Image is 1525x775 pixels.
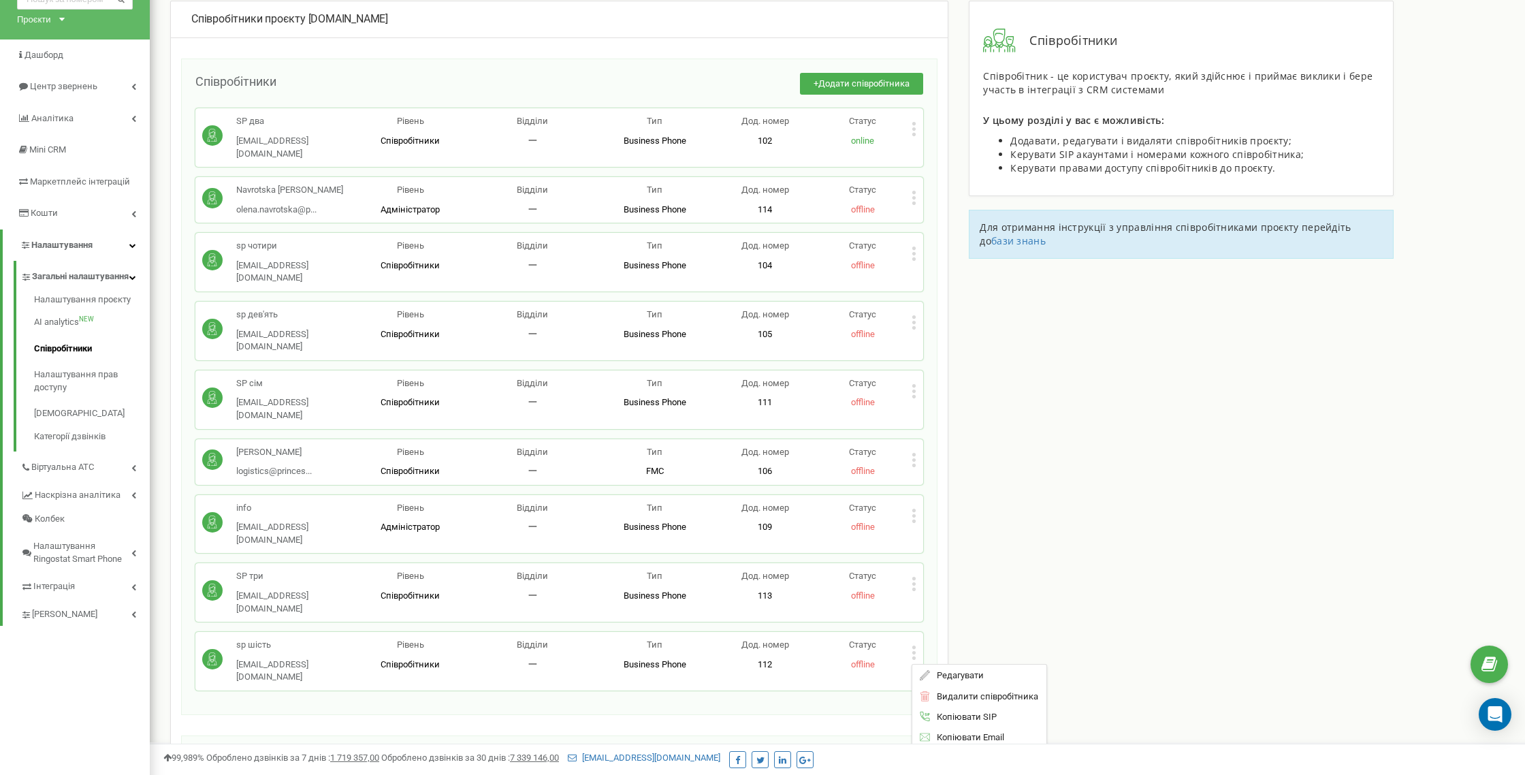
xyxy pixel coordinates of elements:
[800,73,923,95] button: +Додати співробітника
[931,733,1005,742] span: Копіювати Email
[849,309,876,319] span: Статус
[1010,161,1275,174] span: Керувати правами доступу співробітників до проєкту.
[851,397,875,407] span: offline
[647,185,662,195] span: Тип
[20,599,150,627] a: [PERSON_NAME]
[716,328,814,341] p: 105
[236,570,349,583] p: SP три
[20,479,150,507] a: Наскрізна аналітика
[30,176,130,187] span: Маркетплейс інтеграцій
[741,116,789,126] span: Дод. номер
[31,208,58,218] span: Кошти
[20,261,150,289] a: Загальні налаштування
[20,531,150,571] a: Налаштування Ringostat Smart Phone
[849,503,876,513] span: Статус
[849,447,876,457] span: Статус
[236,240,349,253] p: sp чотири
[33,540,131,565] span: Налаштування Ringostat Smart Phone
[647,116,662,126] span: Тип
[236,328,349,353] p: [EMAIL_ADDRESS][DOMAIN_NAME]
[517,309,548,319] span: Відділи
[34,400,150,427] a: [DEMOGRAPHIC_DATA]
[716,204,814,217] p: 114
[206,753,379,763] span: Оброблено дзвінків за 7 днів :
[568,753,720,763] a: [EMAIL_ADDRESS][DOMAIN_NAME]
[236,309,349,321] p: sp дев'ять
[647,378,662,388] span: Тип
[34,427,150,443] a: Категорії дзвінків
[517,503,548,513] span: Відділи
[381,753,559,763] span: Оброблено дзвінків за 30 днів :
[236,115,349,128] p: SP два
[34,336,150,362] a: Співробітники
[517,447,548,457] span: Відділи
[851,466,875,476] span: offline
[528,260,537,270] span: 一
[1010,134,1291,147] span: Додавати, редагувати і видаляти співробітників проєкту;
[236,135,349,160] p: [EMAIL_ADDRESS][DOMAIN_NAME]
[624,590,686,601] span: Business Phone
[397,116,424,126] span: Рівень
[528,466,537,476] span: 一
[528,590,537,601] span: 一
[849,185,876,195] span: Статус
[397,447,424,457] span: Рівень
[741,378,789,388] span: Дод. номер
[741,571,789,581] span: Дод. номер
[236,204,317,215] span: olena.navrotska@p...
[17,13,51,26] div: Проєкти
[191,12,306,25] span: Співробітники проєкту
[983,114,1164,127] span: У цьому розділі у вас є можливість:
[31,461,94,474] span: Віртуальна АТС
[716,396,814,409] p: 111
[931,712,997,721] span: Копіювати SIP
[716,590,814,603] p: 113
[624,522,686,532] span: Business Phone
[528,204,537,215] span: 一
[397,571,424,581] span: Рівень
[20,571,150,599] a: Інтеграція
[381,260,440,270] span: Співробітники
[381,590,440,601] span: Співробітники
[236,446,312,459] p: [PERSON_NAME]
[851,260,875,270] span: offline
[381,522,440,532] span: Адміністратор
[741,639,789,650] span: Дод. номер
[528,136,537,146] span: 一
[517,571,548,581] span: Відділи
[741,185,789,195] span: Дод. номер
[381,136,440,146] span: Співробітники
[983,69,1372,96] span: Співробітник - це користувач проєкту, який здійснює і приймає виклики і бере участь в інтеграції ...
[624,329,686,339] span: Business Phone
[624,397,686,407] span: Business Phone
[1016,32,1117,50] span: Співробітники
[236,184,343,197] p: Navrotska [PERSON_NAME]
[191,12,927,27] div: [DOMAIN_NAME]
[517,116,548,126] span: Відділи
[330,753,379,763] u: 1 719 357,00
[397,378,424,388] span: Рівень
[32,608,97,621] span: [PERSON_NAME]
[647,571,662,581] span: Тип
[517,639,548,650] span: Відділи
[741,309,789,319] span: Дод. номер
[30,81,97,91] span: Центр звернень
[236,639,349,652] p: sp шість
[851,522,875,532] span: offline
[236,659,349,684] p: [EMAIL_ADDRESS][DOMAIN_NAME]
[35,513,65,526] span: Колбек
[624,204,686,215] span: Business Phone
[528,659,537,669] span: 一
[34,309,150,336] a: AI analyticsNEW
[3,230,150,262] a: Налаштування
[741,447,789,457] span: Дод. номер
[716,521,814,534] p: 109
[849,378,876,388] span: Статус
[31,113,74,123] span: Аналiтика
[647,240,662,251] span: Тип
[991,234,1046,247] a: бази знань
[741,503,789,513] span: Дод. номер
[528,329,537,339] span: 一
[236,466,312,476] span: logistics@princes...
[20,507,150,531] a: Колбек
